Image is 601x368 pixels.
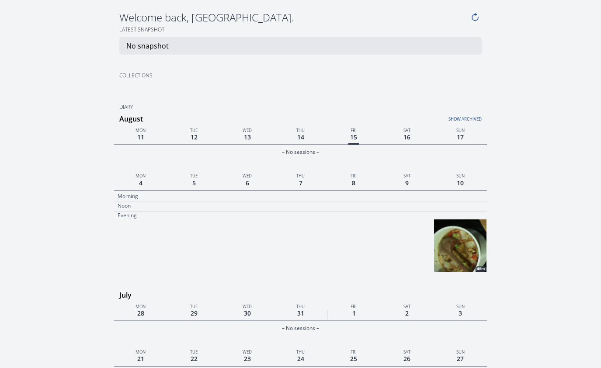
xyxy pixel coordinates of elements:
p: Tue [167,302,221,310]
p: Fri [327,126,380,134]
p: Thu [274,171,327,179]
span: 3 [457,307,464,319]
p: Sat [380,347,434,355]
div: 46m [475,266,486,271]
span: 25 [348,353,359,365]
span: 5 [191,177,198,189]
span: 13 [242,131,253,143]
span: 7 [297,177,304,189]
span: 29 [189,307,199,319]
span: 21 [135,353,146,365]
span: 14 [295,131,306,143]
span: 4 [137,177,144,189]
span: 23 [242,353,253,365]
img: 250810120113_thumb.jpeg [434,219,486,272]
span: 9 [403,177,410,189]
span: 16 [402,131,412,143]
p: Wed [221,171,274,179]
p: Sun [434,171,487,179]
p: Sun [434,302,487,310]
p: Fri [327,302,380,310]
span: 31 [295,307,306,319]
p: Sat [380,302,434,310]
p: Sun [434,126,487,134]
p: Morning [118,193,138,200]
span: 15 [348,131,359,145]
span: 27 [455,353,466,365]
span: 6 [244,177,251,189]
p: Thu [274,347,327,355]
span: 24 [295,353,306,365]
span: 12 [189,131,199,143]
span: 22 [189,353,199,365]
p: Wed [221,126,274,134]
span: 26 [402,353,412,365]
a: Show archived [358,111,482,122]
span: 28 [135,307,146,319]
p: Wed [221,347,274,355]
span: 8 [350,177,357,189]
div: – No sessions – [114,323,487,333]
span: 30 [242,307,253,319]
h3: August [119,112,487,126]
p: Noon [118,202,131,209]
p: Evening [118,212,137,219]
p: Fri [327,171,380,179]
p: Tue [167,171,221,179]
span: 1 [351,307,358,319]
p: Fri [327,347,380,355]
p: No snapshot [126,41,169,51]
h2: Diary [114,104,487,111]
p: Mon [114,126,167,134]
span: 10 [455,177,466,189]
span: 17 [455,131,466,143]
span: 2 [403,307,410,319]
p: Sun [434,347,487,355]
p: Tue [167,126,221,134]
p: Mon [114,302,167,310]
p: Mon [114,347,167,355]
p: Tue [167,347,221,355]
h2: Latest snapshot [114,26,487,34]
h3: July [119,288,487,302]
h2: Collections [114,72,298,80]
p: Sat [380,126,434,134]
span: 11 [135,131,146,143]
p: Thu [274,126,327,134]
h4: Welcome back, [GEOGRAPHIC_DATA]. [119,10,469,24]
a: 46m [434,219,486,272]
p: Thu [274,302,327,310]
p: Wed [221,302,274,310]
p: Mon [114,171,167,179]
p: Sat [380,171,434,179]
div: – No sessions – [114,147,487,157]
